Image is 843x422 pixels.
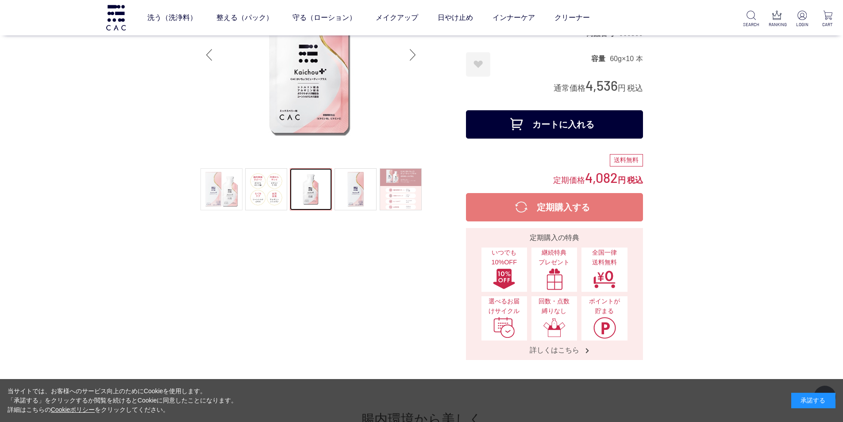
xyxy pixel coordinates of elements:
[585,169,618,186] span: 4,082
[376,5,418,30] a: メイクアップ
[543,268,566,290] img: 継続特典プレゼント
[794,11,810,28] a: LOGIN
[493,268,516,290] img: いつでも10%OFF
[618,176,626,185] span: 円
[486,248,523,267] span: いつでも10%OFF
[591,54,610,63] dt: 容量
[791,393,835,408] div: 承諾する
[404,37,422,73] div: Next slide
[216,5,273,30] a: 整える（パック）
[769,11,785,28] a: RANKING
[466,110,643,139] button: カートに入れる
[536,297,573,316] span: 回数・点数縛りなし
[466,52,490,77] a: お気に入りに登録する
[536,248,573,267] span: 継続特典 プレゼント
[586,248,623,267] span: 全国一律 送料無料
[466,193,643,221] button: 定期購入する
[820,11,836,28] a: CART
[554,84,585,93] span: 通常価格
[593,317,616,339] img: ポイントが貯まる
[293,5,356,30] a: 守る（ローション）
[627,176,643,185] span: 税込
[553,175,585,185] span: 定期価格
[493,317,516,339] img: 選べるお届けサイクル
[769,21,785,28] p: RANKING
[486,297,523,316] span: 選べるお届けサイクル
[543,317,566,339] img: 回数・点数縛りなし
[200,37,218,73] div: Previous slide
[586,297,623,316] span: ポイントが貯まる
[794,21,810,28] p: LOGIN
[105,5,127,30] img: logo
[585,77,618,93] span: 4,536
[820,21,836,28] p: CART
[554,5,590,30] a: クリーナー
[610,154,643,166] div: 送料無料
[493,5,535,30] a: インナーケア
[438,5,473,30] a: 日やけ止め
[147,5,197,30] a: 洗う（洗浄料）
[610,54,643,63] dd: 60g×10 本
[743,21,759,28] p: SEARCH
[521,345,588,355] span: 詳しくはこちら
[8,387,238,414] div: 当サイトでは、お客様へのサービス向上のためにCookieを使用します。 「承諾する」をクリックするか閲覧を続けるとCookieに同意したことになります。 詳細はこちらの をクリックしてください。
[618,84,626,93] span: 円
[51,406,95,413] a: Cookieポリシー
[627,84,643,93] span: 税込
[466,228,643,360] a: 定期購入の特典 いつでも10%OFFいつでも10%OFF 継続特典プレゼント継続特典プレゼント 全国一律送料無料全国一律送料無料 選べるお届けサイクル選べるお届けサイクル 回数・点数縛りなし回数...
[470,232,639,243] div: 定期購入の特典
[593,268,616,290] img: 全国一律送料無料
[743,11,759,28] a: SEARCH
